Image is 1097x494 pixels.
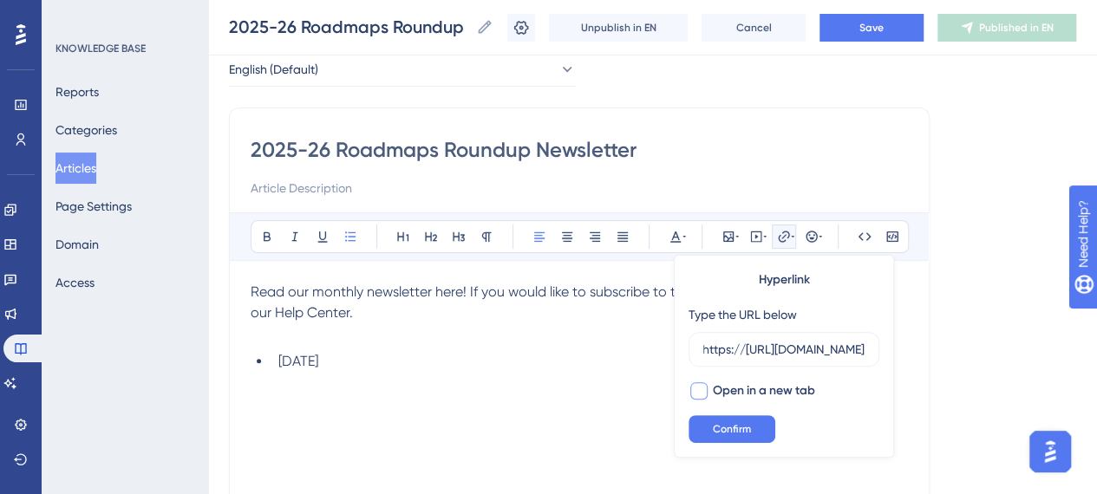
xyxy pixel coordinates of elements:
[819,14,924,42] button: Save
[251,178,908,198] input: Article Description
[56,42,146,55] div: KNOWLEDGE BASE
[979,21,1054,35] span: Published in EN
[56,114,117,146] button: Categories
[56,76,99,107] button: Reports
[278,353,318,369] span: [DATE]
[549,14,688,42] button: Unpublish in EN
[581,21,656,35] span: Unpublish in EN
[56,153,96,184] button: Articles
[56,267,95,298] button: Access
[702,14,806,42] button: Cancel
[703,340,865,359] input: Type the value
[1024,426,1076,478] iframe: UserGuiding AI Assistant Launcher
[759,270,810,290] span: Hyperlink
[229,52,576,87] button: English (Default)
[713,422,751,436] span: Confirm
[251,136,908,164] input: Article Title
[229,59,318,80] span: English (Default)
[736,21,772,35] span: Cancel
[937,14,1076,42] button: Published in EN
[229,15,469,39] input: Article Name
[41,4,108,25] span: Need Help?
[859,21,884,35] span: Save
[713,380,815,401] span: Open in a new tab
[689,304,797,325] div: Type the URL below
[251,283,892,321] span: Read our monthly newsletter here! If you would like to subscribe to the newsletter, submit a requ...
[56,191,132,222] button: Page Settings
[56,229,99,260] button: Domain
[689,415,775,443] button: Confirm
